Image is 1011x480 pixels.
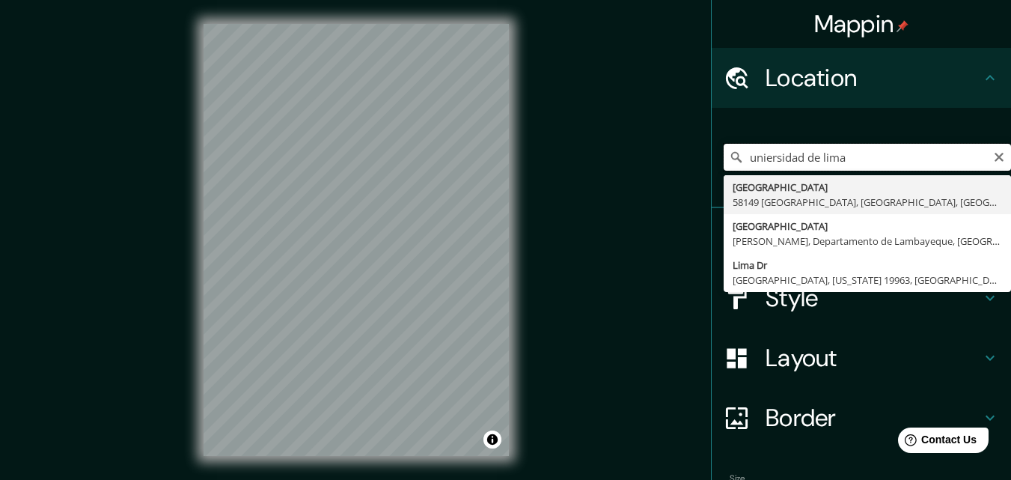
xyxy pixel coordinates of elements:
iframe: Help widget launcher [878,422,995,464]
h4: Location [766,63,981,93]
button: Toggle attribution [483,431,501,449]
h4: Layout [766,343,981,373]
div: [GEOGRAPHIC_DATA] [733,219,1002,234]
div: Location [712,48,1011,108]
img: pin-icon.png [897,20,908,32]
h4: Border [766,403,981,433]
div: Style [712,268,1011,328]
div: Lima Dr [733,258,1002,273]
div: 58149 [GEOGRAPHIC_DATA], [GEOGRAPHIC_DATA], [GEOGRAPHIC_DATA] [733,195,1002,210]
div: Pins [712,208,1011,268]
div: Border [712,388,1011,448]
div: Layout [712,328,1011,388]
canvas: Map [204,24,509,456]
div: [PERSON_NAME], Departamento de Lambayeque, [GEOGRAPHIC_DATA] [733,234,1002,249]
input: Pick your city or area [724,144,1011,171]
div: [GEOGRAPHIC_DATA], [US_STATE] 19963, [GEOGRAPHIC_DATA] [733,273,1002,288]
h4: Mappin [814,9,909,39]
h4: Style [766,283,981,313]
div: [GEOGRAPHIC_DATA] [733,180,1002,195]
button: Clear [993,149,1005,163]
